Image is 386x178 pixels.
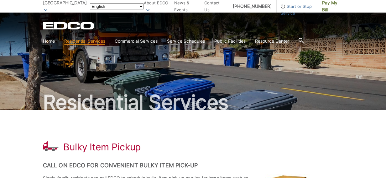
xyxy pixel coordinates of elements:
h1: Bulky Item Pickup [63,141,141,153]
a: Residential Services [64,38,105,45]
a: Home [43,38,55,45]
select: Select a language [90,3,144,9]
a: EDCD logo. Return to the homepage. [43,22,95,30]
a: Commercial Services [115,38,158,45]
h2: Residential Services [43,92,343,112]
a: Public Facilities [214,38,246,45]
a: Resource Center [255,38,289,45]
h2: Call on EDCO for Convenient Bulky Item Pick-up [43,162,343,169]
a: Service Schedules [167,38,205,45]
